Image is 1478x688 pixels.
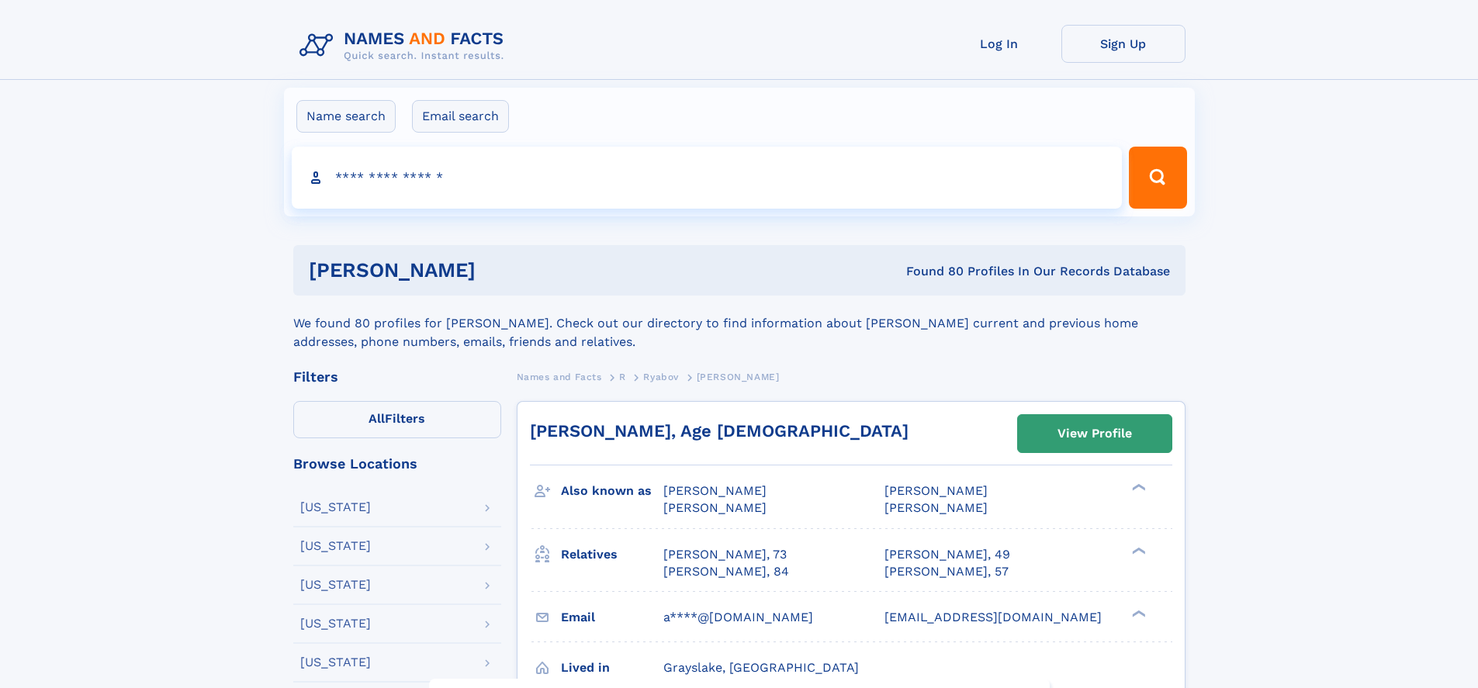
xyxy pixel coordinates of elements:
[1057,416,1132,451] div: View Profile
[300,579,371,591] div: [US_STATE]
[1128,608,1147,618] div: ❯
[1128,545,1147,555] div: ❯
[884,563,1009,580] a: [PERSON_NAME], 57
[691,263,1170,280] div: Found 80 Profiles In Our Records Database
[293,401,501,438] label: Filters
[697,372,780,382] span: [PERSON_NAME]
[369,411,385,426] span: All
[1018,415,1172,452] a: View Profile
[884,483,988,498] span: [PERSON_NAME]
[300,540,371,552] div: [US_STATE]
[561,655,663,681] h3: Lived in
[412,100,509,133] label: Email search
[1061,25,1186,63] a: Sign Up
[884,546,1010,563] a: [PERSON_NAME], 49
[663,563,789,580] a: [PERSON_NAME], 84
[663,500,767,515] span: [PERSON_NAME]
[293,296,1186,351] div: We found 80 profiles for [PERSON_NAME]. Check out our directory to find information about [PERSON...
[300,617,371,630] div: [US_STATE]
[643,372,679,382] span: Ryabov
[663,660,859,675] span: Grayslake, [GEOGRAPHIC_DATA]
[300,501,371,513] div: [US_STATE]
[561,604,663,631] h3: Email
[561,541,663,568] h3: Relatives
[1129,147,1186,209] button: Search Button
[561,478,663,504] h3: Also known as
[293,457,501,471] div: Browse Locations
[884,500,988,515] span: [PERSON_NAME]
[619,372,626,382] span: R
[517,367,602,386] a: Names and Facts
[300,656,371,669] div: [US_STATE]
[1128,482,1147,493] div: ❯
[663,483,767,498] span: [PERSON_NAME]
[309,261,691,280] h1: [PERSON_NAME]
[292,147,1123,209] input: search input
[530,421,909,441] a: [PERSON_NAME], Age [DEMOGRAPHIC_DATA]
[643,367,679,386] a: Ryabov
[663,546,787,563] a: [PERSON_NAME], 73
[293,25,517,67] img: Logo Names and Facts
[884,610,1102,624] span: [EMAIL_ADDRESS][DOMAIN_NAME]
[293,370,501,384] div: Filters
[619,367,626,386] a: R
[937,25,1061,63] a: Log In
[296,100,396,133] label: Name search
